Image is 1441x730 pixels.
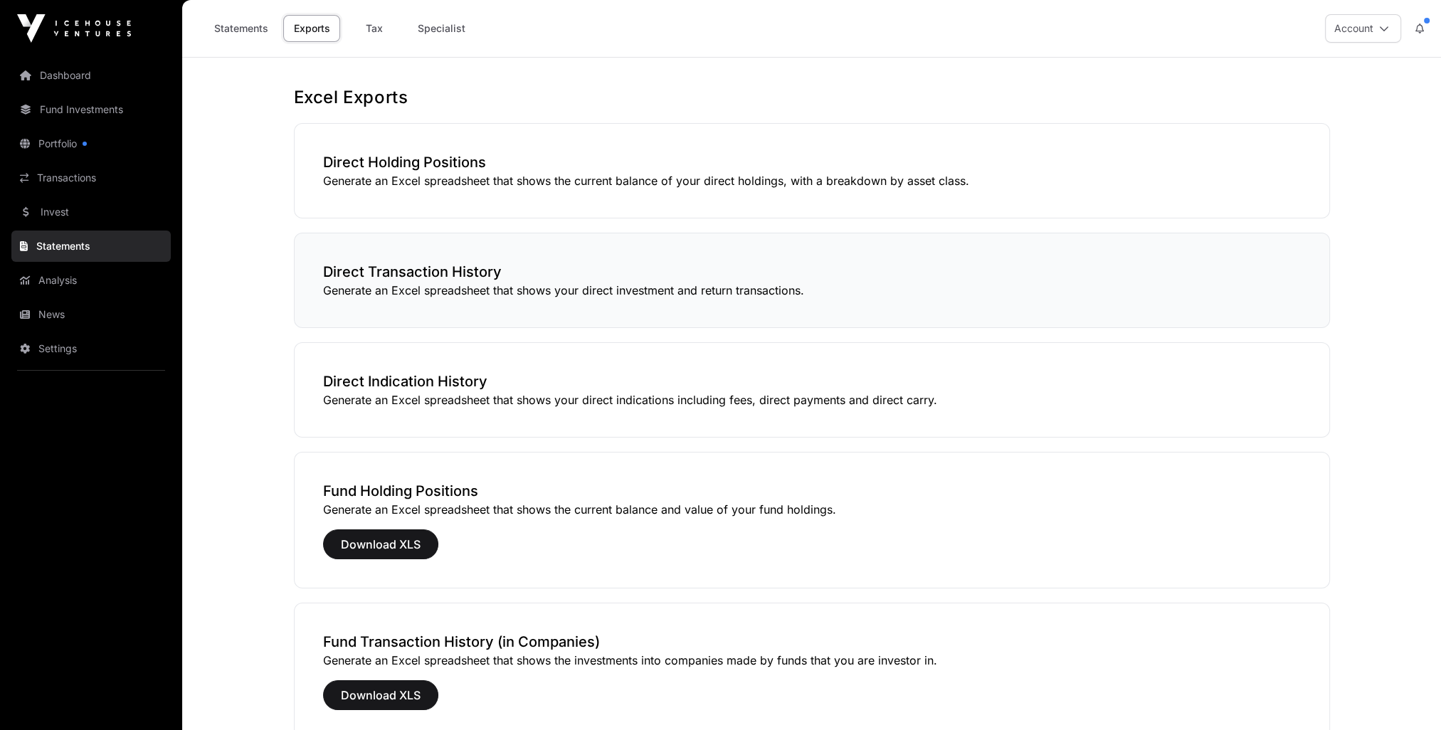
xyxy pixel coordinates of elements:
h1: Excel Exports [294,86,1330,109]
a: News [11,299,171,330]
h3: Direct Transaction History [323,262,1301,282]
button: Account [1325,14,1401,43]
p: Generate an Excel spreadsheet that shows the current balance of your direct holdings, with a brea... [323,172,1301,189]
a: Analysis [11,265,171,296]
h3: Fund Holding Positions [323,481,1301,501]
h3: Direct Indication History [323,371,1301,391]
p: Generate an Excel spreadsheet that shows your direct indications including fees, direct payments ... [323,391,1301,408]
span: Download XLS [341,687,421,704]
a: Statements [205,15,278,42]
a: Download XLS [323,694,438,709]
button: Download XLS [323,529,438,559]
a: Specialist [408,15,475,42]
a: Invest [11,196,171,228]
p: Generate an Excel spreadsheet that shows your direct investment and return transactions. [323,282,1301,299]
img: Icehouse Ventures Logo [17,14,131,43]
iframe: Chat Widget [1370,662,1441,730]
a: Fund Investments [11,94,171,125]
p: Generate an Excel spreadsheet that shows the current balance and value of your fund holdings. [323,501,1301,518]
a: Exports [283,15,340,42]
a: Tax [346,15,403,42]
button: Download XLS [323,680,438,710]
a: Download XLS [323,544,438,558]
a: Portfolio [11,128,171,159]
span: Download XLS [341,536,421,553]
a: Statements [11,231,171,262]
a: Dashboard [11,60,171,91]
h3: Fund Transaction History (in Companies) [323,632,1301,652]
p: Generate an Excel spreadsheet that shows the investments into companies made by funds that you ar... [323,652,1301,669]
a: Transactions [11,162,171,194]
h3: Direct Holding Positions [323,152,1301,172]
a: Settings [11,333,171,364]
